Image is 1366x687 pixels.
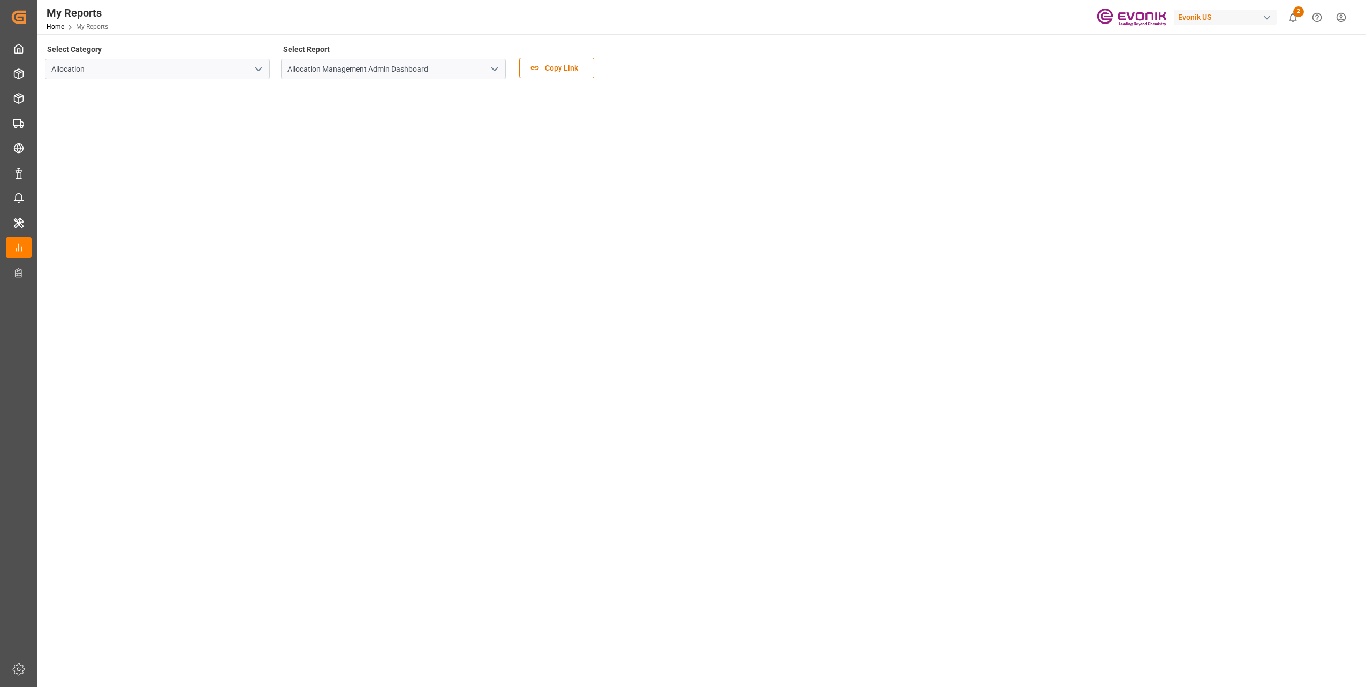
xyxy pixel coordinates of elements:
button: Evonik US [1174,7,1281,27]
input: Type to search/select [281,59,506,79]
img: Evonik-brand-mark-Deep-Purple-RGB.jpeg_1700498283.jpeg [1097,8,1166,27]
button: open menu [486,61,502,78]
div: My Reports [47,5,108,21]
span: Copy Link [540,63,583,74]
div: Evonik US [1174,10,1277,25]
span: 2 [1293,6,1304,17]
input: Type to search/select [45,59,270,79]
button: show 2 new notifications [1281,5,1305,29]
button: Help Center [1305,5,1329,29]
button: Copy Link [519,58,594,78]
label: Select Category [45,42,103,57]
label: Select Report [281,42,331,57]
button: open menu [250,61,266,78]
a: Home [47,23,64,30]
